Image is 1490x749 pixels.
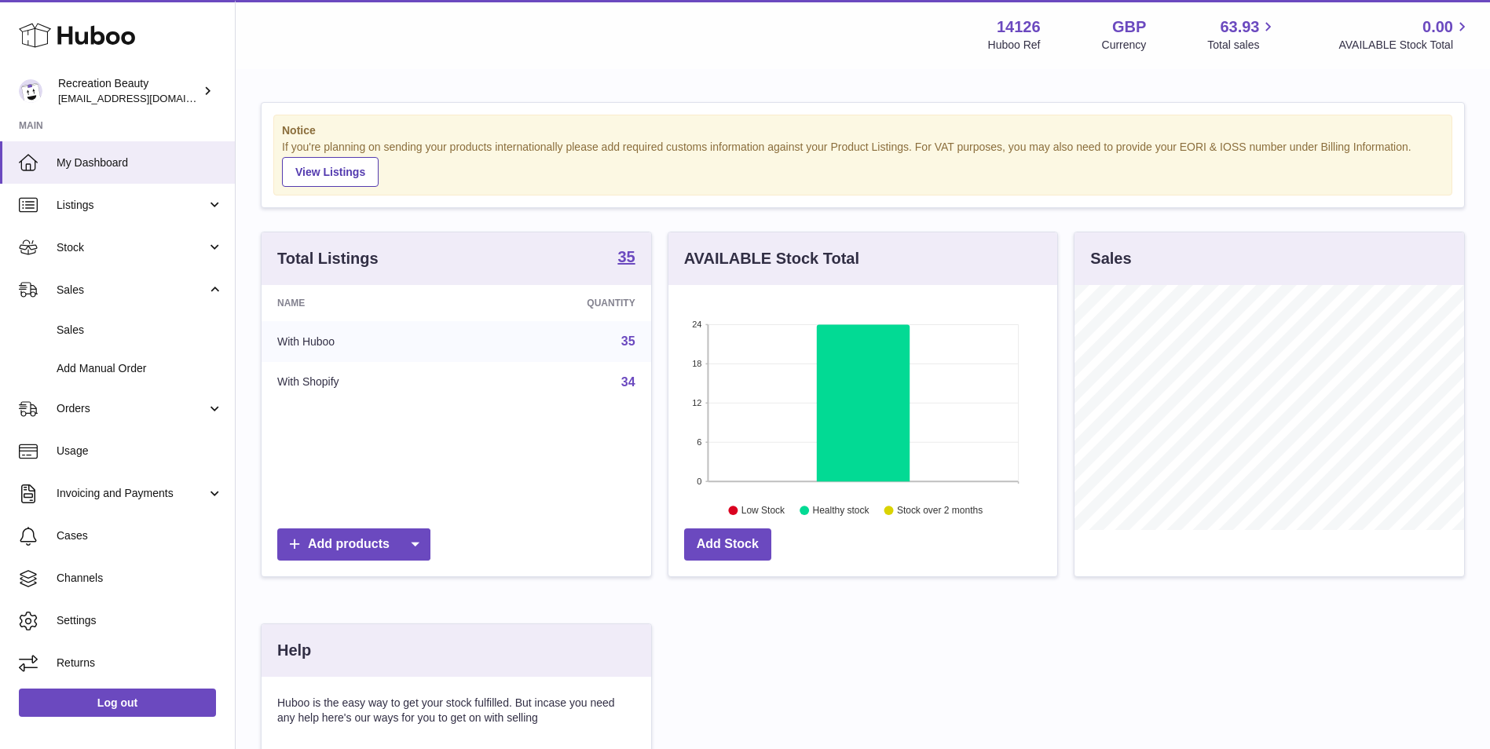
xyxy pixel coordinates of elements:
div: Recreation Beauty [58,76,200,106]
span: Sales [57,323,223,338]
text: 12 [692,398,701,407]
span: My Dashboard [57,155,223,170]
span: Invoicing and Payments [57,486,207,501]
span: 63.93 [1220,16,1259,38]
th: Name [262,285,471,321]
div: Currency [1102,38,1147,53]
span: Channels [57,571,223,586]
span: 0.00 [1422,16,1453,38]
p: Huboo is the easy way to get your stock fulfilled. But incase you need any help here's our ways f... [277,696,635,725]
h3: Help [277,640,311,661]
text: Low Stock [741,505,785,516]
strong: Notice [282,123,1444,138]
a: 63.93 Total sales [1207,16,1277,53]
h3: Sales [1090,248,1131,269]
span: [EMAIL_ADDRESS][DOMAIN_NAME] [58,92,231,104]
span: Settings [57,613,223,628]
text: 6 [697,437,701,447]
strong: 14126 [997,16,1041,38]
a: 34 [621,375,635,389]
div: If you're planning on sending your products internationally please add required customs informati... [282,140,1444,187]
a: 35 [617,249,635,268]
span: Stock [57,240,207,255]
a: View Listings [282,157,379,187]
span: Total sales [1207,38,1277,53]
div: Huboo Ref [988,38,1041,53]
span: Sales [57,283,207,298]
a: 35 [621,334,635,348]
h3: Total Listings [277,248,379,269]
h3: AVAILABLE Stock Total [684,248,859,269]
a: Add products [277,528,430,561]
strong: 35 [617,249,635,265]
text: 18 [692,359,701,368]
th: Quantity [471,285,650,321]
text: Stock over 2 months [897,505,983,516]
span: Orders [57,401,207,416]
td: With Shopify [262,362,471,403]
a: Log out [19,689,216,717]
span: Listings [57,198,207,213]
text: Healthy stock [812,505,869,516]
text: 0 [697,477,701,486]
span: Usage [57,444,223,459]
span: Returns [57,656,223,670]
text: 24 [692,320,701,329]
a: Add Stock [684,528,771,561]
img: customercare@recreationbeauty.com [19,79,42,103]
strong: GBP [1112,16,1146,38]
span: Add Manual Order [57,361,223,376]
span: AVAILABLE Stock Total [1338,38,1471,53]
td: With Huboo [262,321,471,362]
span: Cases [57,528,223,543]
a: 0.00 AVAILABLE Stock Total [1338,16,1471,53]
